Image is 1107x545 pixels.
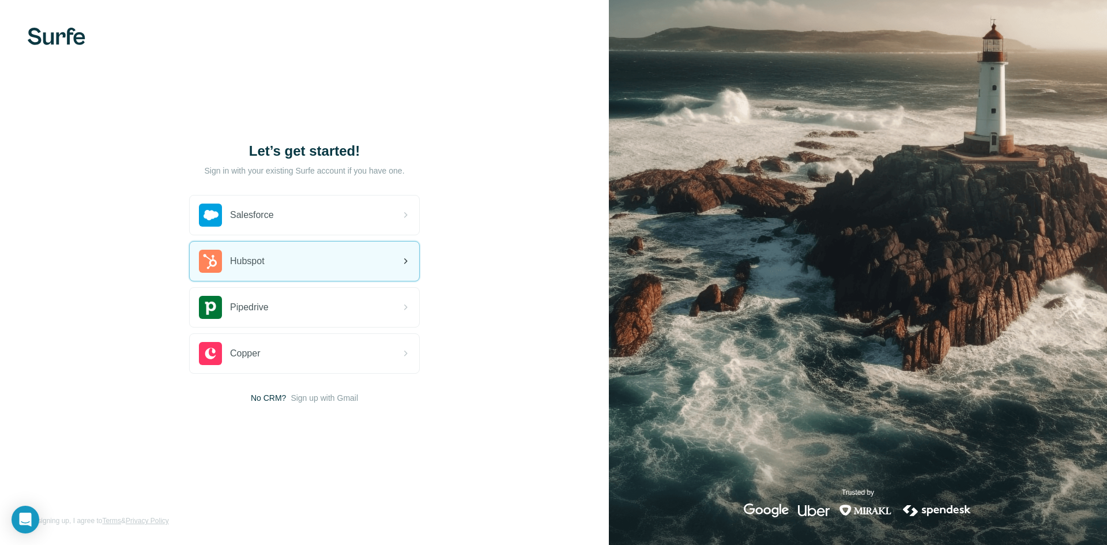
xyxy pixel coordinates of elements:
[230,254,265,268] span: Hubspot
[199,296,222,319] img: pipedrive's logo
[842,487,874,498] p: Trusted by
[204,165,404,176] p: Sign in with your existing Surfe account if you have one.
[28,28,85,45] img: Surfe's logo
[199,250,222,273] img: hubspot's logo
[744,503,789,517] img: google's logo
[12,506,39,533] div: Open Intercom Messenger
[839,503,892,517] img: mirakl's logo
[199,342,222,365] img: copper's logo
[102,517,121,525] a: Terms
[28,516,169,526] span: By signing up, I agree to &
[251,392,286,404] span: No CRM?
[230,347,260,360] span: Copper
[230,208,274,222] span: Salesforce
[199,204,222,227] img: salesforce's logo
[126,517,169,525] a: Privacy Policy
[798,503,830,517] img: uber's logo
[291,392,358,404] button: Sign up with Gmail
[901,503,973,517] img: spendesk's logo
[230,300,269,314] span: Pipedrive
[189,142,420,160] h1: Let’s get started!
